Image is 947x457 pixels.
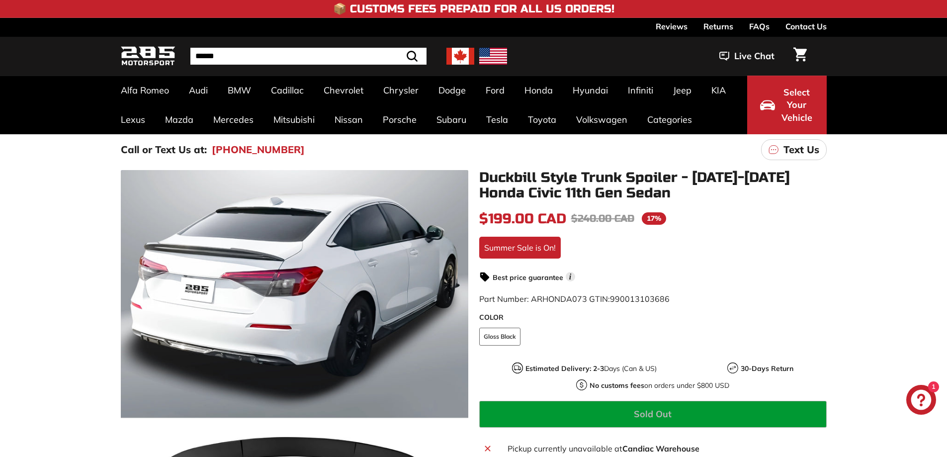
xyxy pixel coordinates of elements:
span: $199.00 CAD [479,210,566,227]
span: $240.00 CAD [571,212,634,225]
a: Honda [515,76,563,105]
p: Call or Text Us at: [121,142,207,157]
span: i [566,272,575,281]
h4: 📦 Customs Fees Prepaid for All US Orders! [333,3,614,15]
a: Dodge [429,76,476,105]
a: Toyota [518,105,566,134]
a: Returns [703,18,733,35]
p: Pickup currently unavailable at [508,443,820,455]
a: [PHONE_NUMBER] [212,142,305,157]
a: Subaru [427,105,476,134]
button: Select Your Vehicle [747,76,827,134]
a: Categories [637,105,702,134]
p: on orders under $800 USD [590,380,729,391]
button: Sold Out [479,401,827,428]
inbox-online-store-chat: Shopify online store chat [903,385,939,417]
span: Live Chat [734,50,775,63]
span: Sold Out [634,408,672,420]
div: Summer Sale is On! [479,237,561,259]
a: Ford [476,76,515,105]
img: Logo_285_Motorsport_areodynamics_components [121,45,175,68]
a: Contact Us [785,18,827,35]
h1: Duckbill Style Trunk Spoiler - [DATE]-[DATE] Honda Civic 11th Gen Sedan [479,170,827,201]
a: KIA [701,76,736,105]
a: Porsche [373,105,427,134]
strong: No customs fees [590,381,644,390]
a: Chrysler [373,76,429,105]
span: 990013103686 [610,294,670,304]
a: Nissan [325,105,373,134]
a: FAQs [749,18,770,35]
a: Mitsubishi [263,105,325,134]
p: Text Us [783,142,819,157]
input: Search [190,48,427,65]
strong: Candiac Warehouse [622,444,699,454]
a: Chevrolet [314,76,373,105]
a: Hyundai [563,76,618,105]
strong: Best price guarantee [493,273,563,282]
span: 17% [642,212,666,225]
button: Live Chat [706,44,787,69]
a: Reviews [656,18,688,35]
p: Days (Can & US) [525,364,657,374]
a: Jeep [663,76,701,105]
a: Infiniti [618,76,663,105]
a: Lexus [111,105,155,134]
a: Audi [179,76,218,105]
a: Cart [787,39,813,73]
strong: Estimated Delivery: 2-3 [525,364,604,373]
a: Alfa Romeo [111,76,179,105]
a: BMW [218,76,261,105]
a: Mazda [155,105,203,134]
a: Volkswagen [566,105,637,134]
strong: 30-Days Return [741,364,793,373]
span: Select Your Vehicle [780,86,814,124]
label: COLOR [479,312,827,323]
a: Tesla [476,105,518,134]
a: Cadillac [261,76,314,105]
a: Mercedes [203,105,263,134]
a: Text Us [761,139,827,160]
span: Part Number: ARHONDA073 GTIN: [479,294,670,304]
